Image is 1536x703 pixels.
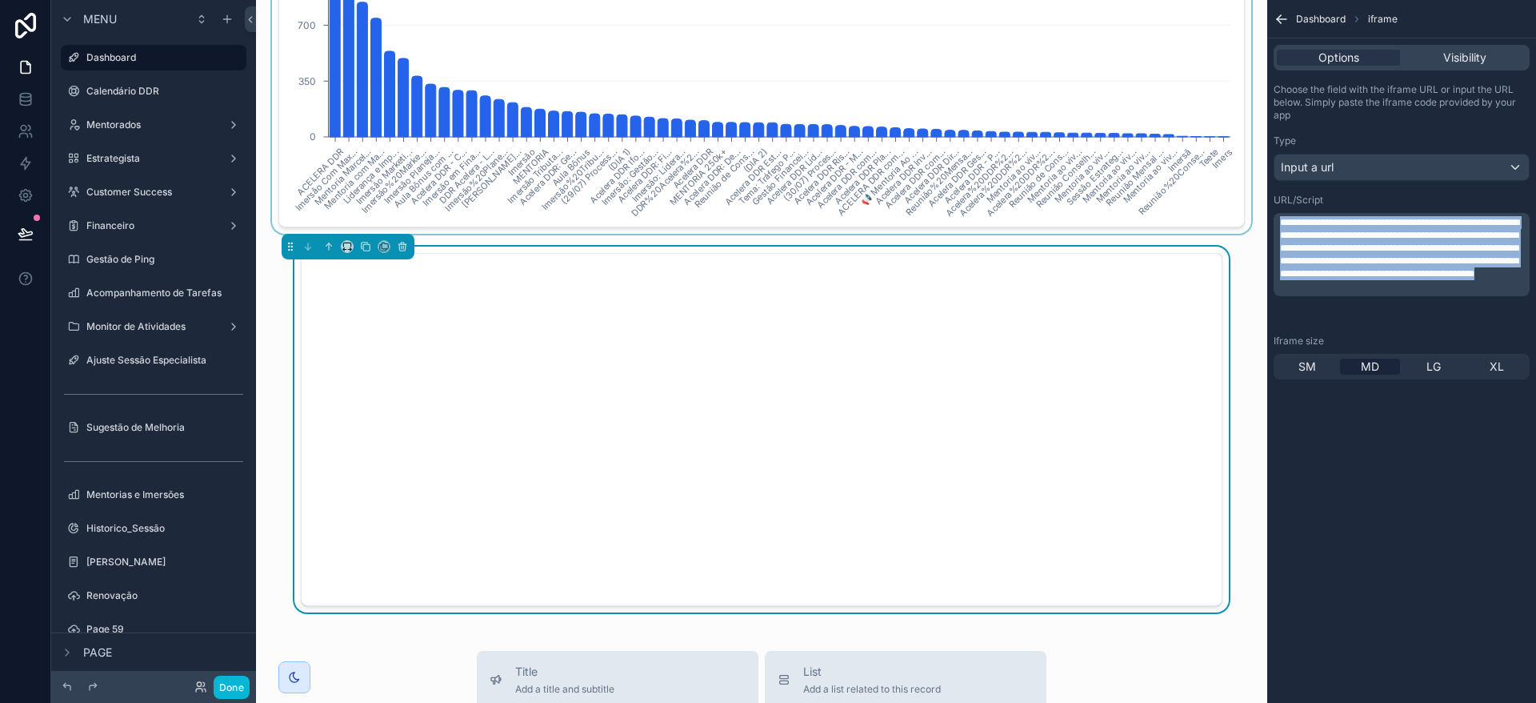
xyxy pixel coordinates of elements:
a: Sugestão de Melhoria [61,415,246,440]
a: Page 59 [61,617,246,642]
label: Monitor de Atividades [86,320,221,333]
label: Renovação [86,589,243,602]
label: Mentorias e Imersões [86,488,243,501]
label: Customer Success [86,186,221,199]
a: Calendário DDR [61,78,246,104]
label: Page 59 [86,623,243,636]
span: Page [83,645,112,661]
a: Monitor de Atividades [61,314,246,339]
a: Acompanhamento de Tarefas [61,280,246,306]
a: Dashboard [61,45,246,70]
button: Input a url [1274,154,1530,181]
span: LG [1426,359,1441,375]
label: Acompanhamento de Tarefas [86,287,243,299]
a: Historico_Sessão [61,516,246,541]
a: [PERSON_NAME] [61,549,246,575]
a: Mentorados [61,112,246,138]
a: Ajuste Sessão Especialista [61,347,246,373]
button: Done [214,676,250,699]
a: Gestão de Ping [61,247,246,272]
a: Financeiro [61,213,246,239]
span: Visibility [1443,50,1486,66]
label: URL/Script [1274,194,1323,207]
label: Financeiro [86,219,221,232]
span: Add a list related to this record [803,683,941,696]
label: Calendário DDR [86,85,243,98]
span: List [803,664,941,680]
label: Ajuste Sessão Especialista [86,354,243,367]
span: Menu [83,11,117,27]
label: Historico_Sessão [86,522,243,535]
div: scrollable content [1274,213,1530,296]
label: [PERSON_NAME] [86,556,243,568]
span: Input a url [1281,159,1334,175]
span: Dashboard [1296,13,1346,26]
span: Add a title and subtitle [515,683,614,696]
span: Title [515,664,614,680]
span: XL [1490,359,1504,375]
label: Gestão de Ping [86,253,243,266]
span: Options [1318,50,1359,66]
label: Type [1274,135,1296,147]
span: iframe [1368,13,1398,26]
p: Choose the field with the iframe URL or input the URL below. Simply paste the iframe code provide... [1274,83,1530,122]
label: Mentorados [86,119,221,131]
label: Iframe size [1274,335,1324,347]
label: Sugestão de Melhoria [86,421,243,434]
label: Dashboard [86,51,237,64]
span: SM [1298,359,1316,375]
a: Mentorias e Imersões [61,482,246,508]
span: MD [1361,359,1379,375]
a: Estrategista [61,146,246,171]
a: Renovação [61,583,246,609]
a: Customer Success [61,179,246,205]
label: Estrategista [86,152,221,165]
